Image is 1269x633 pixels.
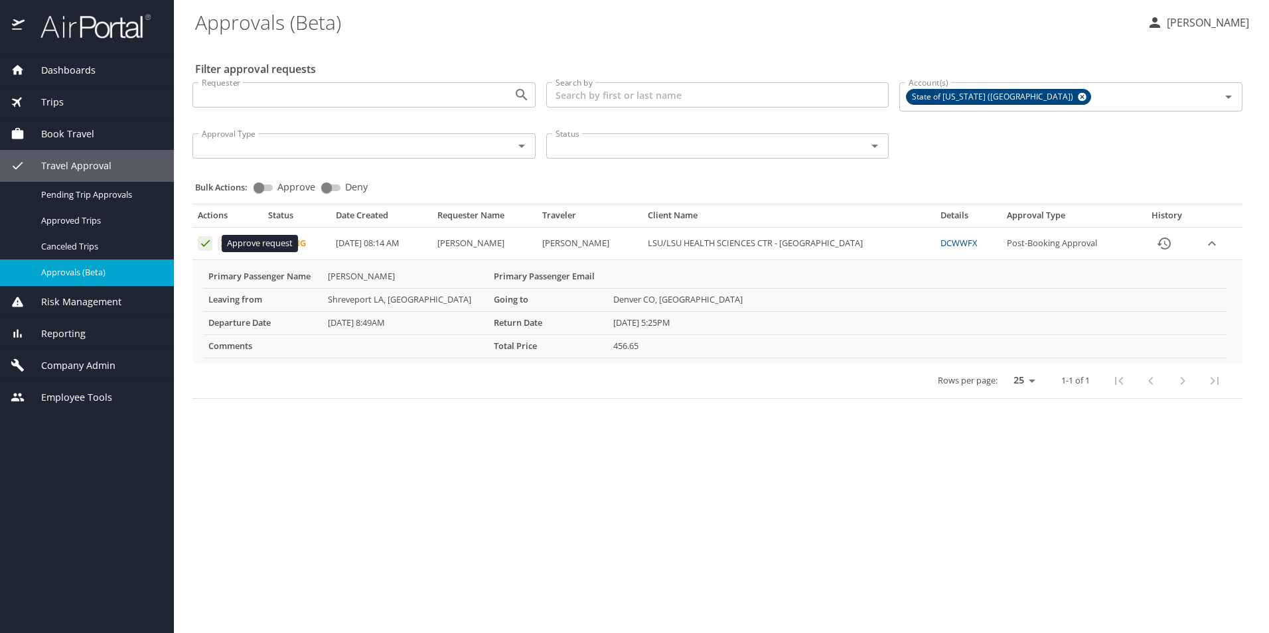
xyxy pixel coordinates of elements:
[26,13,151,39] img: airportal-logo.png
[1163,15,1249,31] p: [PERSON_NAME]
[192,210,263,227] th: Actions
[41,214,158,227] span: Approved Trips
[323,265,488,288] td: [PERSON_NAME]
[25,95,64,109] span: Trips
[12,13,26,39] img: icon-airportal.png
[25,390,112,405] span: Employee Tools
[488,288,608,311] th: Going to
[938,376,998,385] p: Rows per page:
[608,334,1227,358] td: 456.65
[546,82,889,107] input: Search by first or last name
[331,210,431,227] th: Date Created
[203,334,323,358] th: Comments
[345,182,368,192] span: Deny
[323,288,488,311] td: Shreveport LA, [GEOGRAPHIC_DATA]
[195,1,1136,42] h1: Approvals (Beta)
[488,311,608,334] th: Return Date
[203,265,1227,358] table: More info for approvals
[25,127,94,141] span: Book Travel
[608,311,1227,334] td: [DATE] 5:25PM
[323,311,488,334] td: [DATE] 8:49AM
[935,210,1002,227] th: Details
[642,210,935,227] th: Client Name
[1003,371,1040,391] select: rows per page
[203,288,323,311] th: Leaving from
[432,210,538,227] th: Requester Name
[203,311,323,334] th: Departure Date
[432,228,538,260] td: [PERSON_NAME]
[1142,11,1254,35] button: [PERSON_NAME]
[25,63,96,78] span: Dashboards
[203,265,323,288] th: Primary Passenger Name
[488,334,608,358] th: Total Price
[25,326,86,341] span: Reporting
[331,228,431,260] td: [DATE] 08:14 AM
[1061,376,1090,385] p: 1-1 of 1
[25,358,115,373] span: Company Admin
[537,228,642,260] td: [PERSON_NAME]
[537,210,642,227] th: Traveler
[41,240,158,253] span: Canceled Trips
[1219,88,1238,106] button: Open
[1202,234,1222,253] button: expand row
[195,58,316,80] h2: Filter approval requests
[25,295,121,309] span: Risk Management
[1002,210,1136,227] th: Approval Type
[263,210,331,227] th: Status
[218,236,232,251] button: Deny request
[25,159,112,173] span: Travel Approval
[906,89,1091,105] div: State of [US_STATE] ([GEOGRAPHIC_DATA])
[195,181,258,193] p: Bulk Actions:
[1136,210,1197,227] th: History
[1002,228,1136,260] td: Post-Booking Approval
[865,137,884,155] button: Open
[608,288,1227,311] td: Denver CO, [GEOGRAPHIC_DATA]
[277,182,315,192] span: Approve
[642,228,935,260] td: LSU/LSU HEALTH SCIENCES CTR - [GEOGRAPHIC_DATA]
[41,266,158,279] span: Approvals (Beta)
[263,228,331,260] td: Pending
[488,265,608,288] th: Primary Passenger Email
[1148,228,1180,259] button: History
[940,237,977,249] a: DCWWFX
[192,210,1242,399] table: Approval table
[907,90,1081,104] span: State of [US_STATE] ([GEOGRAPHIC_DATA])
[41,188,158,201] span: Pending Trip Approvals
[512,137,531,155] button: Open
[512,86,531,104] button: Open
